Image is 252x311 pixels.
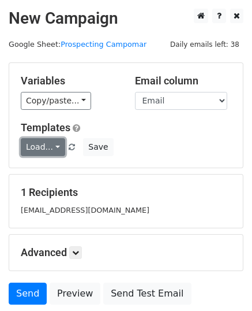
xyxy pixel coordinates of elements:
a: Copy/paste... [21,92,91,110]
a: Daily emails left: 38 [166,40,243,49]
div: Chat-Widget [194,256,252,311]
a: Templates [21,121,70,134]
small: [EMAIL_ADDRESS][DOMAIN_NAME] [21,206,149,214]
a: Send [9,283,47,305]
h2: New Campaign [9,9,243,28]
a: Prospecting Campomar [61,40,146,49]
button: Save [83,138,113,156]
span: Daily emails left: 38 [166,38,243,51]
h5: Advanced [21,246,231,259]
h5: Variables [21,75,118,87]
a: Preview [50,283,100,305]
h5: Email column [135,75,232,87]
a: Send Test Email [103,283,191,305]
iframe: Chat Widget [194,256,252,311]
h5: 1 Recipients [21,186,231,199]
small: Google Sheet: [9,40,146,49]
a: Load... [21,138,65,156]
